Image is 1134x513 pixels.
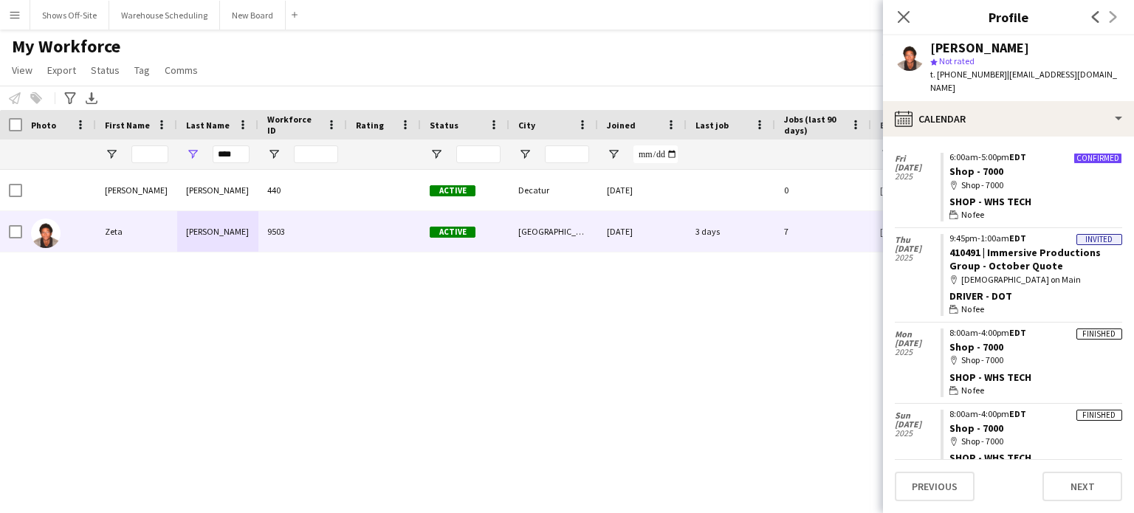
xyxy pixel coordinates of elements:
span: Status [430,120,458,131]
div: 3 days [687,211,775,252]
input: Joined Filter Input [633,145,678,163]
div: 8:00am-4:00pm [949,328,1122,337]
a: Tag [128,61,156,80]
a: Status [85,61,126,80]
span: Fri [895,154,941,163]
button: Open Filter Menu [186,148,199,161]
span: Sun [895,411,941,420]
div: Decatur [509,170,598,210]
img: Zeta Powell [31,218,61,248]
div: Driver - DOT [949,289,1122,303]
a: Shop - 7000 [949,165,1003,178]
span: Export [47,63,76,77]
span: EDT [1009,327,1026,338]
div: 8:00am-4:00pm [949,410,1122,419]
span: [DATE] [895,420,941,429]
app-action-btn: Advanced filters [61,89,79,107]
div: [DATE] [598,211,687,252]
span: Last Name [186,120,230,131]
a: Comms [159,61,204,80]
a: Shop - 7000 [949,340,1003,354]
div: Zeta [96,211,177,252]
span: | [EMAIL_ADDRESS][DOMAIN_NAME] [930,69,1117,93]
button: Open Filter Menu [105,148,118,161]
span: Email [880,120,904,131]
input: First Name Filter Input [131,145,168,163]
span: First Name [105,120,150,131]
input: Workforce ID Filter Input [294,145,338,163]
span: No fee [961,384,984,397]
input: City Filter Input [545,145,589,163]
div: [DATE] [598,170,687,210]
span: Comms [165,63,198,77]
span: No fee [961,303,984,316]
div: Shop - WHS Tech [949,451,1122,464]
span: Last job [695,120,729,131]
span: [DATE] [895,244,941,253]
span: [DATE] [895,163,941,172]
div: Confirmed [1073,153,1122,164]
span: City [518,120,535,131]
span: 2025 [895,253,941,262]
div: Shop - 7000 [949,354,1122,367]
div: 9503 [258,211,347,252]
div: Shop - WHS Tech [949,195,1122,208]
span: Active [430,185,475,196]
a: 410491 | Immersive Productions Group - October Quote [949,246,1101,272]
div: 6:00am-5:00pm [949,153,1122,162]
button: Open Filter Menu [880,148,893,161]
div: 440 [258,170,347,210]
div: [PERSON_NAME] [177,170,258,210]
span: [DATE] [895,339,941,348]
span: Not rated [939,55,975,66]
span: 2025 [895,348,941,357]
button: Open Filter Menu [518,148,532,161]
span: Mon [895,330,941,339]
span: Active [430,227,475,238]
div: 7 [775,211,871,252]
button: Warehouse Scheduling [109,1,220,30]
div: Shop - 7000 [949,179,1122,192]
span: EDT [1009,151,1026,162]
div: [DEMOGRAPHIC_DATA] on Main [949,273,1122,286]
div: 9:45pm-1:00am [949,234,1122,243]
span: Thu [895,235,941,244]
a: Export [41,61,82,80]
span: Workforce ID [267,114,320,136]
input: Status Filter Input [456,145,501,163]
span: Tag [134,63,150,77]
span: No fee [961,208,984,221]
button: Previous [895,472,975,501]
span: 2025 [895,429,941,438]
a: View [6,61,38,80]
button: Next [1042,472,1122,501]
span: Joined [607,120,636,131]
span: Status [91,63,120,77]
span: EDT [1009,408,1026,419]
div: [PERSON_NAME] [177,211,258,252]
div: 0 [775,170,871,210]
div: Shop - 7000 [949,435,1122,448]
span: t. [PHONE_NUMBER] [930,69,1007,80]
span: Jobs (last 90 days) [784,114,845,136]
div: Calendar [883,101,1134,137]
button: New Board [220,1,286,30]
div: Invited [1076,234,1122,245]
div: Shop - WHS Tech [949,371,1122,384]
button: Shows Off-Site [30,1,109,30]
div: Finished [1076,328,1122,340]
div: [PERSON_NAME] [930,41,1029,55]
a: Shop - 7000 [949,421,1003,435]
input: Last Name Filter Input [213,145,250,163]
app-action-btn: Export XLSX [83,89,100,107]
div: [GEOGRAPHIC_DATA], [GEOGRAPHIC_DATA] [509,211,598,252]
div: Finished [1076,410,1122,421]
span: My Workforce [12,35,120,58]
div: [PERSON_NAME] [96,170,177,210]
span: EDT [1009,233,1026,244]
button: Open Filter Menu [430,148,443,161]
span: View [12,63,32,77]
span: Photo [31,120,56,131]
button: Open Filter Menu [607,148,620,161]
button: Open Filter Menu [267,148,281,161]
